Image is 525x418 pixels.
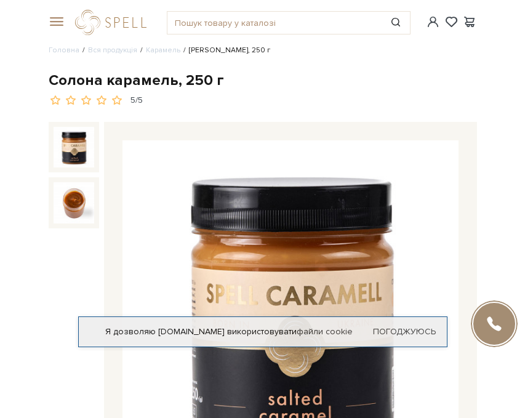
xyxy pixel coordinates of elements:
[54,127,95,168] img: Солона карамель, 250 г
[297,326,353,337] a: файли cookie
[75,10,152,35] a: logo
[54,182,95,223] img: Солона карамель, 250 г
[146,46,180,55] a: Карамель
[88,46,137,55] a: Вся продукція
[167,12,382,34] input: Пошук товару у каталозі
[49,46,79,55] a: Головна
[130,95,143,107] div: 5/5
[49,71,477,90] div: Солона карамель, 250 г
[180,45,270,56] li: [PERSON_NAME], 250 г
[382,12,411,34] button: Пошук товару у каталозі
[373,326,436,337] a: Погоджуюсь
[79,326,447,337] div: Я дозволяю [DOMAIN_NAME] використовувати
